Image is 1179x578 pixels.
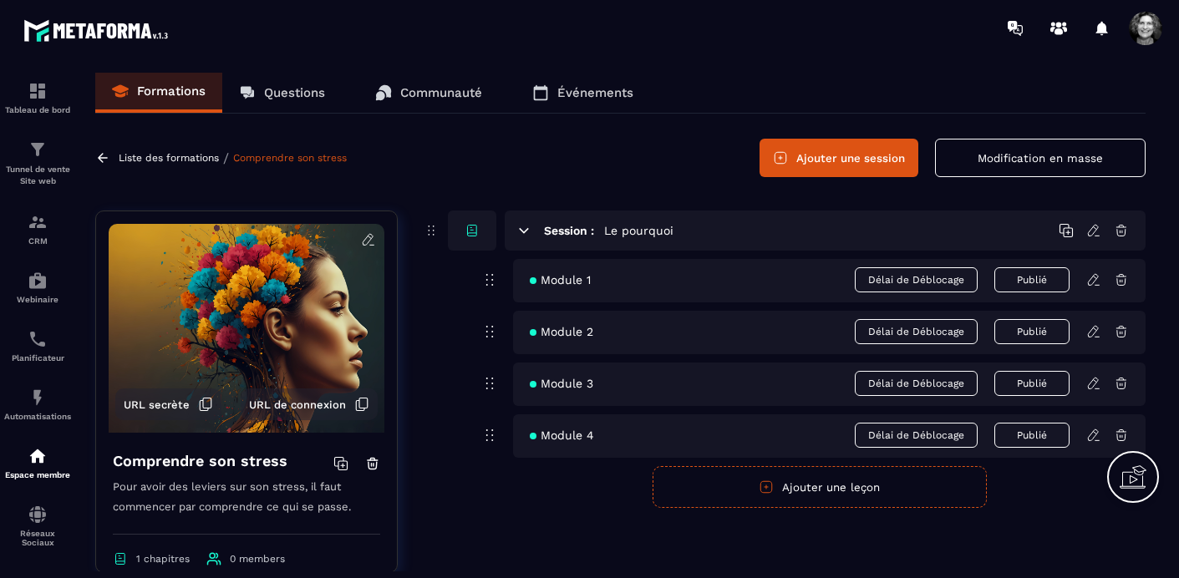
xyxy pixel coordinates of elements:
button: Publié [994,371,1070,396]
span: Délai de Déblocage [855,371,978,396]
span: URL secrète [124,398,190,411]
img: scheduler [28,329,48,349]
img: automations [28,271,48,291]
span: Délai de Déblocage [855,423,978,448]
p: Communauté [400,85,482,100]
a: Questions [222,73,342,113]
button: Ajouter une leçon [653,466,987,508]
span: 0 members [230,553,285,565]
img: formation [28,81,48,101]
img: automations [28,388,48,408]
a: automationsautomationsAutomatisations [4,375,71,433]
p: Automatisations [4,412,71,421]
a: automationsautomationsWebinaire [4,258,71,317]
p: Tableau de bord [4,105,71,114]
img: formation [28,212,48,232]
img: automations [28,446,48,466]
span: Délai de Déblocage [855,319,978,344]
span: Module 1 [530,273,591,286]
p: Pour avoir des leviers sur son stress, il faut commencer par comprendre ce qui se passe. [113,477,380,535]
p: Formations [137,84,206,99]
p: CRM [4,236,71,246]
a: Liste des formations [119,152,219,164]
span: URL de connexion [249,398,346,411]
p: Questions [264,85,325,100]
button: URL de connexion [241,388,378,420]
p: Événements [557,85,633,100]
p: Planificateur [4,353,71,363]
a: automationsautomationsEspace membre [4,433,71,492]
a: Communauté [358,73,499,113]
span: Module 4 [530,428,594,442]
p: Réseaux Sociaux [4,529,71,547]
h5: Le pourquoi [604,222,673,239]
p: Espace membre [4,470,71,479]
img: background [109,224,384,433]
button: Publié [994,267,1070,292]
a: social-networksocial-networkRéseaux Sociaux [4,492,71,560]
img: social-network [28,504,48,525]
a: formationformationCRM [4,200,71,258]
button: Publié [994,423,1070,448]
span: 1 chapitres [136,553,190,565]
p: Webinaire [4,295,71,304]
a: formationformationTunnel de vente Site web [4,127,71,200]
img: logo [23,15,174,46]
button: URL secrète [115,388,221,420]
a: schedulerschedulerPlanificateur [4,317,71,375]
a: Formations [95,73,222,113]
img: formation [28,139,48,160]
a: formationformationTableau de bord [4,68,71,127]
h6: Session : [544,224,594,237]
button: Modification en masse [935,139,1146,177]
a: Comprendre son stress [233,152,347,164]
a: Événements [516,73,650,113]
span: Délai de Déblocage [855,267,978,292]
h4: Comprendre son stress [113,449,287,473]
span: Module 2 [530,325,593,338]
span: Module 3 [530,377,593,390]
p: Tunnel de vente Site web [4,164,71,187]
button: Publié [994,319,1070,344]
button: Ajouter une session [760,139,918,177]
span: / [223,150,229,166]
